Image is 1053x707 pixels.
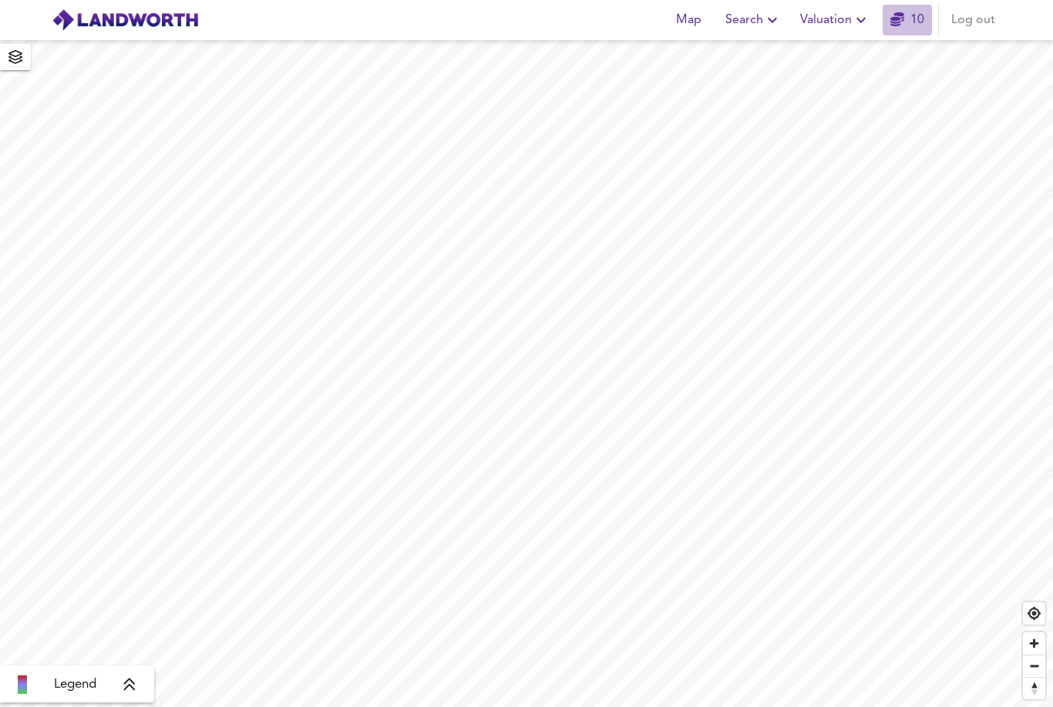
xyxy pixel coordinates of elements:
[664,5,713,35] button: Map
[800,9,870,31] span: Valuation
[1023,655,1045,677] button: Zoom out
[1023,678,1045,699] span: Reset bearing to north
[883,5,932,35] button: 10
[1023,677,1045,699] button: Reset bearing to north
[725,9,782,31] span: Search
[54,675,96,694] span: Legend
[945,5,1001,35] button: Log out
[1023,632,1045,655] button: Zoom in
[52,8,199,32] img: logo
[890,9,924,31] a: 10
[1023,655,1045,677] span: Zoom out
[951,9,995,31] span: Log out
[1023,602,1045,625] button: Find my location
[670,9,707,31] span: Map
[719,5,788,35] button: Search
[794,5,876,35] button: Valuation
